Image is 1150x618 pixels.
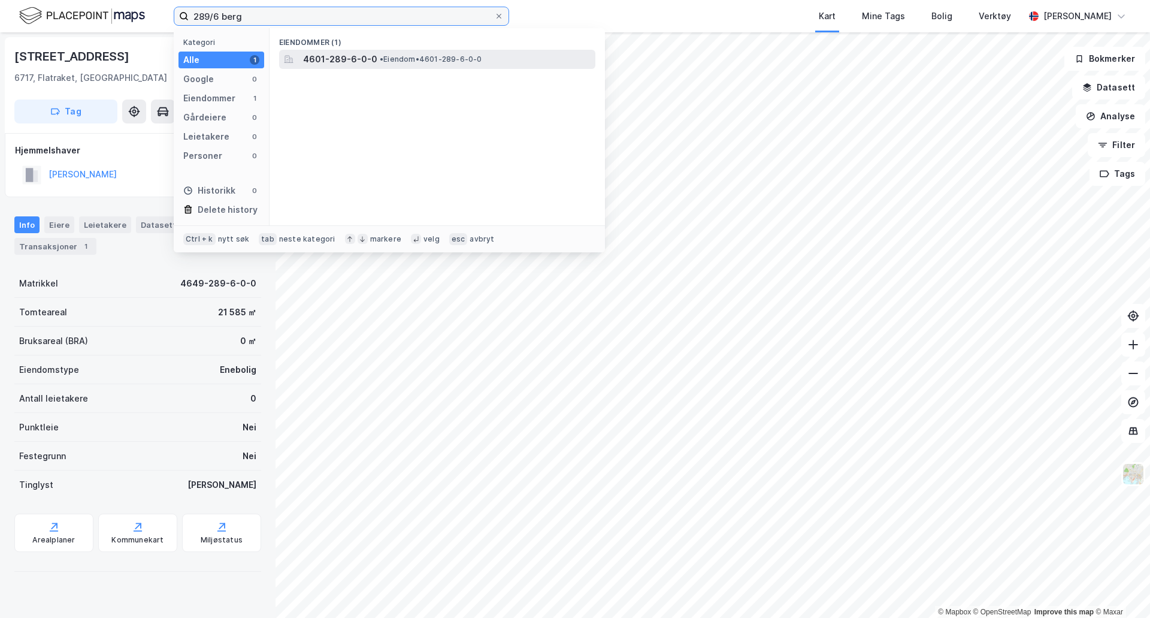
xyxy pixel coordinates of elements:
[183,129,229,144] div: Leietakere
[218,305,256,319] div: 21 585 ㎡
[1034,608,1094,616] a: Improve this map
[183,233,216,245] div: Ctrl + k
[1090,560,1150,618] div: Kontrollprogram for chat
[250,391,256,406] div: 0
[250,151,259,161] div: 0
[14,71,167,85] div: 6717, Flatraket, [GEOGRAPHIC_DATA]
[1072,76,1145,100] button: Datasett
[1076,104,1145,128] button: Analyse
[243,449,256,463] div: Nei
[370,234,401,244] div: markere
[187,478,256,492] div: [PERSON_NAME]
[220,363,256,377] div: Enebolig
[1090,162,1145,186] button: Tags
[819,9,836,23] div: Kart
[19,363,79,377] div: Eiendomstype
[250,94,259,103] div: 1
[80,240,92,252] div: 1
[183,72,214,86] div: Google
[14,100,117,123] button: Tag
[19,391,88,406] div: Antall leietakere
[189,7,494,25] input: Søk på adresse, matrikkel, gårdeiere, leietakere eller personer
[250,132,259,141] div: 0
[19,420,59,435] div: Punktleie
[183,91,235,105] div: Eiendommer
[279,234,335,244] div: neste kategori
[183,110,226,125] div: Gårdeiere
[938,608,971,616] a: Mapbox
[973,608,1031,616] a: OpenStreetMap
[270,28,605,50] div: Eiendommer (1)
[250,186,259,195] div: 0
[183,38,264,47] div: Kategori
[15,143,261,158] div: Hjemmelshaver
[979,9,1011,23] div: Verktøy
[32,535,75,545] div: Arealplaner
[1064,47,1145,71] button: Bokmerker
[14,238,96,255] div: Transaksjoner
[449,233,468,245] div: esc
[19,449,66,463] div: Festegrunn
[380,55,383,64] span: •
[380,55,482,64] span: Eiendom • 4601-289-6-0-0
[423,234,440,244] div: velg
[14,216,40,233] div: Info
[198,203,258,217] div: Delete history
[180,276,256,291] div: 4649-289-6-0-0
[1090,560,1150,618] iframe: Chat Widget
[19,5,145,26] img: logo.f888ab2527a4732fd821a326f86c7f29.svg
[19,305,67,319] div: Tomteareal
[19,276,58,291] div: Matrikkel
[250,55,259,65] div: 1
[303,52,377,67] span: 4601-289-6-0-0
[931,9,952,23] div: Bolig
[183,183,235,198] div: Historikk
[19,478,53,492] div: Tinglyst
[470,234,494,244] div: avbryt
[259,233,277,245] div: tab
[240,334,256,348] div: 0 ㎡
[79,216,131,233] div: Leietakere
[183,149,222,163] div: Personer
[14,47,132,66] div: [STREET_ADDRESS]
[250,74,259,84] div: 0
[1088,133,1145,157] button: Filter
[1043,9,1112,23] div: [PERSON_NAME]
[136,216,181,233] div: Datasett
[201,535,243,545] div: Miljøstatus
[250,113,259,122] div: 0
[1122,463,1145,486] img: Z
[183,53,199,67] div: Alle
[218,234,250,244] div: nytt søk
[243,420,256,435] div: Nei
[44,216,74,233] div: Eiere
[19,334,88,348] div: Bruksareal (BRA)
[111,535,164,545] div: Kommunekart
[862,9,905,23] div: Mine Tags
